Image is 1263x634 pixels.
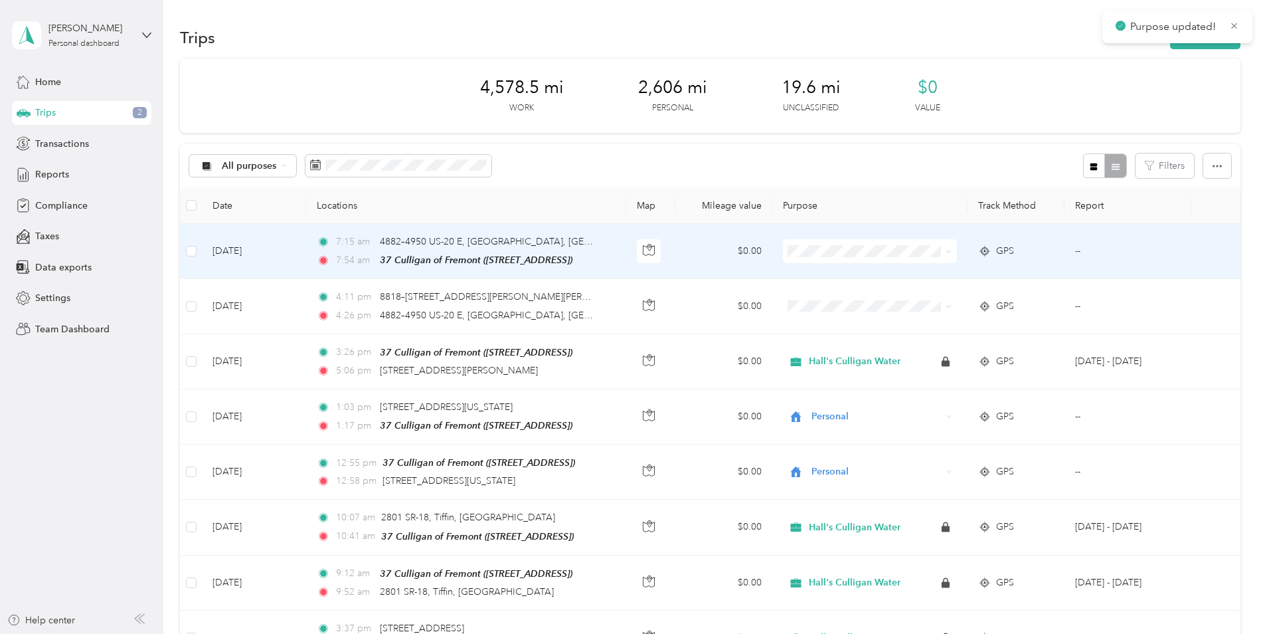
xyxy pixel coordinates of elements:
[35,261,92,274] span: Data exports
[811,465,942,479] span: Personal
[809,522,900,534] span: Hall's Culligan Water
[1064,224,1191,279] td: --
[336,364,374,378] span: 5:06 pm
[380,236,664,247] span: 4882–4950 US-20 E, [GEOGRAPHIC_DATA], [GEOGRAPHIC_DATA]
[1130,19,1219,35] p: Purpose updated!
[675,556,773,611] td: $0.00
[35,322,110,336] span: Team Dashboard
[1064,500,1191,555] td: Aug 1 - 31, 2025
[35,106,56,120] span: Trips
[380,255,572,265] span: 37 Culligan of Fremont ([STREET_ADDRESS])
[1064,334,1191,389] td: Aug 1 - 31, 2025
[202,279,306,334] td: [DATE]
[35,75,61,89] span: Home
[380,420,572,431] span: 37 Culligan of Fremont ([STREET_ADDRESS])
[336,308,374,323] span: 4:26 pm
[626,187,675,224] th: Map
[202,556,306,611] td: [DATE]
[996,354,1014,369] span: GPS
[35,199,88,213] span: Compliance
[783,102,839,114] p: Unclassified
[675,445,773,500] td: $0.00
[772,187,967,224] th: Purpose
[968,187,1065,224] th: Track Method
[675,389,773,445] td: $0.00
[380,310,664,321] span: 4882–4950 US-20 E, [GEOGRAPHIC_DATA], [GEOGRAPHIC_DATA]
[1064,187,1191,224] th: Report
[380,347,572,358] span: 37 Culligan of Fremont ([STREET_ADDRESS])
[1064,556,1191,611] td: Aug 1 - 31, 2025
[675,334,773,389] td: $0.00
[652,102,693,114] p: Personal
[35,137,89,151] span: Transactions
[202,224,306,279] td: [DATE]
[996,465,1014,479] span: GPS
[675,224,773,279] td: $0.00
[336,235,374,249] span: 7:15 am
[675,500,773,555] td: $0.00
[1136,154,1194,178] button: Filters
[336,290,374,304] span: 4:11 pm
[306,187,626,224] th: Locations
[202,389,306,445] td: [DATE]
[918,77,938,98] span: $0
[336,253,374,268] span: 7:54 am
[782,77,841,98] span: 19.6 mi
[1189,560,1263,634] iframe: Everlance-gr Chat Button Frame
[336,345,374,360] span: 3:26 pm
[382,475,515,486] span: [STREET_ADDRESS][US_STATE]
[336,585,374,599] span: 9:52 am
[480,77,564,98] span: 4,578.5 mi
[380,623,464,634] span: [STREET_ADDRESS]
[509,102,534,114] p: Work
[996,244,1014,259] span: GPS
[675,279,773,334] td: $0.00
[996,520,1014,534] span: GPS
[809,577,900,589] span: Hall's Culligan Water
[811,409,942,424] span: Personal
[381,531,574,542] span: 37 Culligan of Fremont ([STREET_ADDRESS])
[1064,279,1191,334] td: --
[336,400,374,415] span: 1:03 pm
[35,229,59,243] span: Taxes
[336,529,375,544] span: 10:41 am
[638,77,707,98] span: 2,606 mi
[380,401,513,413] span: [STREET_ADDRESS][US_STATE]
[675,187,773,224] th: Mileage value
[336,419,374,433] span: 1:17 pm
[380,291,637,302] span: 8818–[STREET_ADDRESS][PERSON_NAME][PERSON_NAME]
[996,576,1014,590] span: GPS
[996,409,1014,424] span: GPS
[48,40,120,48] div: Personal dashboard
[915,102,940,114] p: Value
[35,167,69,181] span: Reports
[336,510,375,525] span: 10:07 am
[380,586,554,597] span: 2801 SR-18, Tiffin, [GEOGRAPHIC_DATA]
[996,299,1014,314] span: GPS
[382,457,575,468] span: 37 Culligan of Fremont ([STREET_ADDRESS])
[180,31,215,45] h1: Trips
[133,107,147,119] span: 2
[380,568,572,579] span: 37 Culligan of Fremont ([STREET_ADDRESS])
[202,187,306,224] th: Date
[222,161,277,171] span: All purposes
[381,512,555,523] span: 2801 SR-18, Tiffin, [GEOGRAPHIC_DATA]
[336,456,377,471] span: 12:55 pm
[380,365,538,376] span: [STREET_ADDRESS][PERSON_NAME]
[202,500,306,555] td: [DATE]
[336,474,377,488] span: 12:58 pm
[336,566,374,581] span: 9:12 am
[1064,389,1191,445] td: --
[1064,445,1191,500] td: --
[809,356,900,368] span: Hall's Culligan Water
[202,445,306,500] td: [DATE]
[48,21,131,35] div: [PERSON_NAME]
[202,334,306,389] td: [DATE]
[35,291,70,305] span: Settings
[7,613,75,627] button: Help center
